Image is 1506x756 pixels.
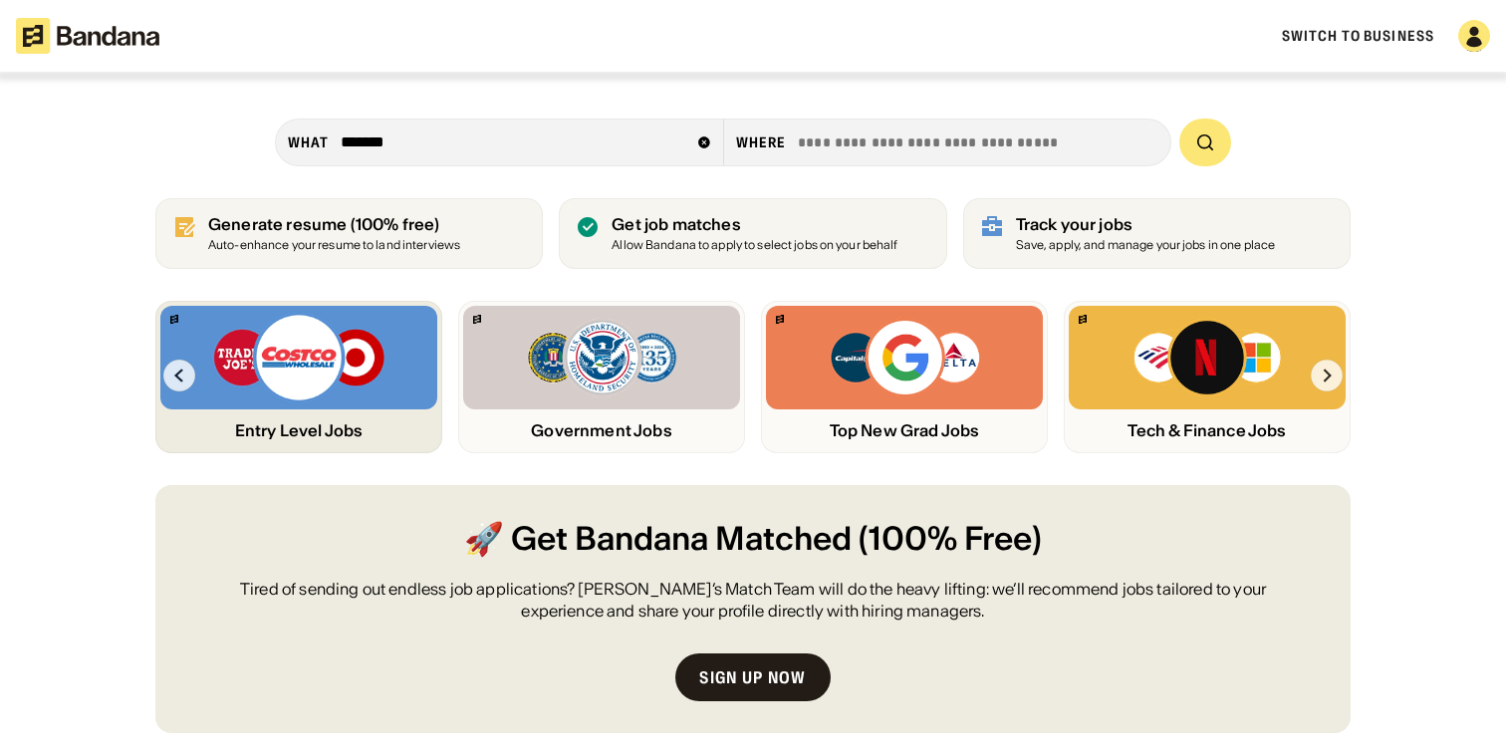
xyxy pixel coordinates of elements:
[1016,239,1276,252] div: Save, apply, and manage your jobs in one place
[829,318,980,397] img: Capital One, Google, Delta logos
[160,421,437,440] div: Entry Level Jobs
[766,421,1043,440] div: Top New Grad Jobs
[473,315,481,324] img: Bandana logo
[458,301,745,453] a: Bandana logoFBI, DHS, MWRD logosGovernment Jobs
[761,301,1048,453] a: Bandana logoCapital One, Google, Delta logosTop New Grad Jobs
[170,315,178,324] img: Bandana logo
[1069,421,1346,440] div: Tech & Finance Jobs
[163,360,195,391] img: Left Arrow
[559,198,946,269] a: Get job matches Allow Bandana to apply to select jobs on your behalf
[1282,27,1434,45] a: Switch to Business
[464,517,852,562] span: 🚀 Get Bandana Matched
[675,653,830,701] a: Sign up now
[463,421,740,440] div: Government Jobs
[859,517,1042,562] span: (100% Free)
[288,133,329,151] div: what
[155,198,543,269] a: Generate resume (100% free)Auto-enhance your resume to land interviews
[612,239,897,252] div: Allow Bandana to apply to select jobs on your behalf
[776,315,784,324] img: Bandana logo
[1016,215,1276,234] div: Track your jobs
[612,215,897,234] div: Get job matches
[351,214,440,234] span: (100% free)
[208,239,460,252] div: Auto-enhance your resume to land interviews
[1132,318,1283,397] img: Bank of America, Netflix, Microsoft logos
[16,18,159,54] img: Bandana logotype
[699,669,806,685] div: Sign up now
[526,318,677,397] img: FBI, DHS, MWRD logos
[1064,301,1351,453] a: Bandana logoBank of America, Netflix, Microsoft logosTech & Finance Jobs
[203,578,1303,623] div: Tired of sending out endless job applications? [PERSON_NAME]’s Match Team will do the heavy lifti...
[212,312,385,403] img: Trader Joe’s, Costco, Target logos
[208,215,460,234] div: Generate resume
[1079,315,1087,324] img: Bandana logo
[1311,360,1343,391] img: Right Arrow
[963,198,1351,269] a: Track your jobs Save, apply, and manage your jobs in one place
[155,301,442,453] a: Bandana logoTrader Joe’s, Costco, Target logosEntry Level Jobs
[736,133,787,151] div: Where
